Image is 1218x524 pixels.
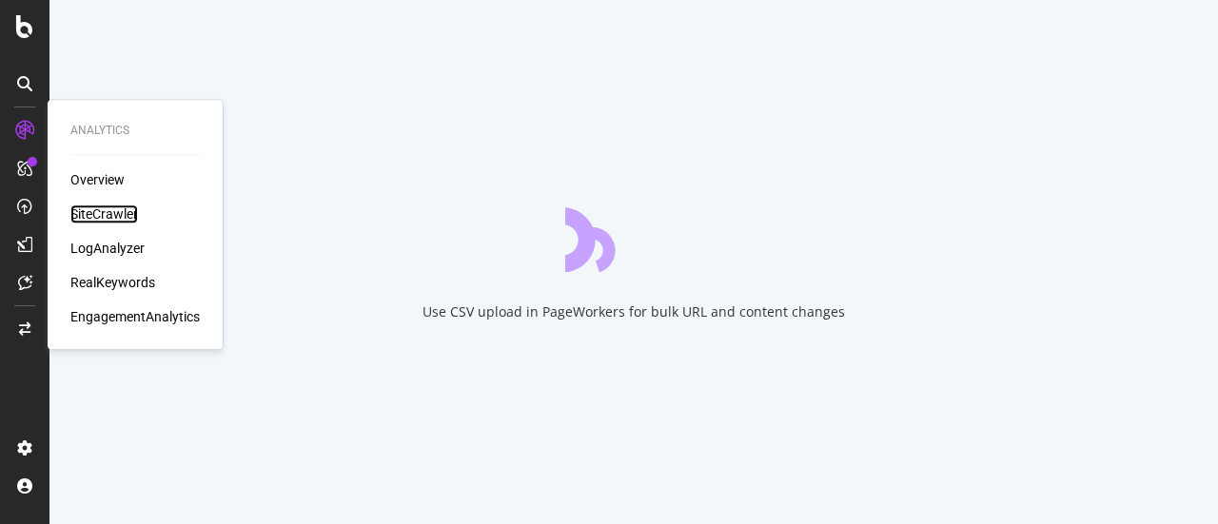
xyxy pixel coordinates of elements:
div: Analytics [70,123,200,139]
a: Overview [70,170,125,189]
a: RealKeywords [70,273,155,292]
a: LogAnalyzer [70,239,145,258]
a: EngagementAnalytics [70,307,200,326]
a: SiteCrawler [70,204,138,223]
div: animation [565,204,702,272]
div: Use CSV upload in PageWorkers for bulk URL and content changes [422,302,845,321]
